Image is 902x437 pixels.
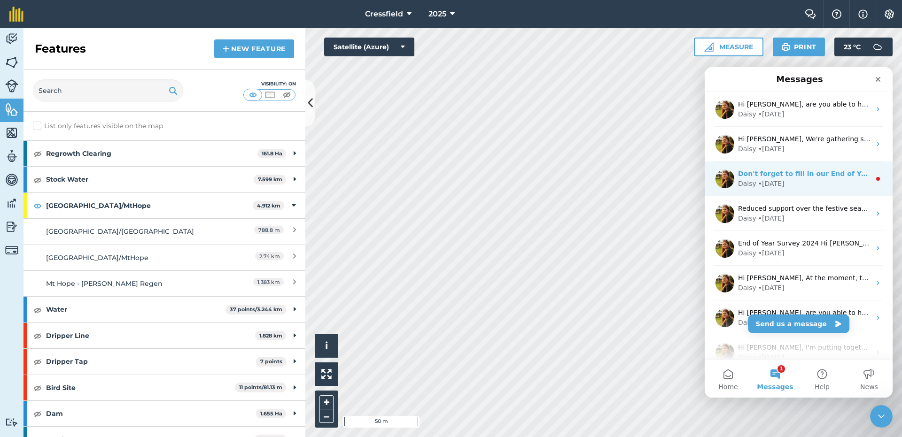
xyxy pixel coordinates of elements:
[5,102,18,116] img: svg+xml;base64,PHN2ZyB4bWxucz0iaHR0cDovL3d3dy53My5vcmcvMjAwMC9zdmciIHdpZHRoPSI1NiIgaGVpZ2h0PSI2MC...
[884,9,895,19] img: A cog icon
[94,293,141,330] button: Help
[5,418,18,427] img: svg+xml;base64,PD94bWwgdmVyc2lvbj0iMS4wIiBlbmNvZGluZz0idXRmLTgiPz4KPCEtLSBHZW5lcmF0b3I6IEFkb2JlIE...
[33,330,42,341] img: svg+xml;base64,PHN2ZyB4bWxucz0iaHR0cDovL3d3dy53My5vcmcvMjAwMC9zdmciIHdpZHRoPSIxOCIgaGVpZ2h0PSIyNC...
[54,42,80,52] div: • [DATE]
[54,112,80,122] div: • [DATE]
[33,174,42,185] img: svg+xml;base64,PHN2ZyB4bWxucz0iaHR0cDovL3d3dy53My5vcmcvMjAwMC9zdmciIHdpZHRoPSIxOCIgaGVpZ2h0PSIyNC...
[46,297,225,322] strong: Water
[54,216,80,226] div: • [DATE]
[262,150,282,157] strong: 161.8 Ha
[264,90,276,100] img: svg+xml;base64,PHN2ZyB4bWxucz0iaHR0cDovL3d3dy53My5vcmcvMjAwMC9zdmciIHdpZHRoPSI1MCIgaGVpZ2h0PSI0MC...
[33,382,42,393] img: svg+xml;base64,PHN2ZyB4bWxucz0iaHR0cDovL3d3dy53My5vcmcvMjAwMC9zdmciIHdpZHRoPSIxOCIgaGVpZ2h0PSIyNC...
[156,316,173,323] span: News
[33,200,42,211] img: svg+xml;base64,PHN2ZyB4bWxucz0iaHR0cDovL3d3dy53My5vcmcvMjAwMC9zdmciIHdpZHRoPSIxOCIgaGVpZ2h0PSIyNC...
[11,137,30,156] img: Profile image for Daisy
[11,102,30,121] img: Profile image for Daisy
[33,146,52,156] div: Daisy
[33,42,52,52] div: Daisy
[169,85,178,96] img: svg+xml;base64,PHN2ZyB4bWxucz0iaHR0cDovL3d3dy53My5vcmcvMjAwMC9zdmciIHdpZHRoPSIxOSIgaGVpZ2h0PSIyNC...
[14,316,33,323] span: Home
[46,401,256,426] strong: Dam
[5,173,18,187] img: svg+xml;base64,PD94bWwgdmVyc2lvbj0iMS4wIiBlbmNvZGluZz0idXRmLTgiPz4KPCEtLSBHZW5lcmF0b3I6IEFkb2JlIE...
[33,77,52,87] div: Daisy
[257,202,280,209] strong: 4.912 km
[33,356,42,367] img: svg+xml;base64,PHN2ZyB4bWxucz0iaHR0cDovL3d3dy53My5vcmcvMjAwMC9zdmciIHdpZHRoPSIxOCIgaGVpZ2h0PSIyNC...
[46,278,213,289] div: Mt Hope - [PERSON_NAME] Regen
[54,285,80,295] div: • [DATE]
[23,323,305,348] div: Dripper Line1.828 km
[844,38,861,56] span: 23 ° C
[694,38,763,56] button: Measure
[43,247,145,266] button: Send us a message
[5,32,18,46] img: svg+xml;base64,PD94bWwgdmVyc2lvbj0iMS4wIiBlbmNvZGluZz0idXRmLTgiPz4KPCEtLSBHZW5lcmF0b3I6IEFkb2JlIE...
[54,181,80,191] div: • [DATE]
[834,38,893,56] button: 23 °C
[23,349,305,374] div: Dripper Tap7 points
[46,253,213,263] div: [GEOGRAPHIC_DATA]/MtHope
[33,251,52,261] div: Daisy
[247,90,259,100] img: svg+xml;base64,PHN2ZyB4bWxucz0iaHR0cDovL3d3dy53My5vcmcvMjAwMC9zdmciIHdpZHRoPSI1MCIgaGVpZ2h0PSI0MC...
[223,43,229,54] img: svg+xml;base64,PHN2ZyB4bWxucz0iaHR0cDovL3d3dy53My5vcmcvMjAwMC9zdmciIHdpZHRoPSIxNCIgaGVpZ2h0PSIyNC...
[46,193,253,218] strong: [GEOGRAPHIC_DATA]/MtHope
[33,181,52,191] div: Daisy
[5,196,18,210] img: svg+xml;base64,PD94bWwgdmVyc2lvbj0iMS4wIiBlbmNvZGluZz0idXRmLTgiPz4KPCEtLSBHZW5lcmF0b3I6IEFkb2JlIE...
[33,408,42,419] img: svg+xml;base64,PHN2ZyB4bWxucz0iaHR0cDovL3d3dy53My5vcmcvMjAwMC9zdmciIHdpZHRoPSIxOCIgaGVpZ2h0PSIyNC...
[281,90,293,100] img: svg+xml;base64,PHN2ZyB4bWxucz0iaHR0cDovL3d3dy53My5vcmcvMjAwMC9zdmciIHdpZHRoPSI1MCIgaGVpZ2h0PSI0MC...
[33,79,183,102] input: Search
[33,285,52,295] div: Daisy
[23,193,305,218] div: [GEOGRAPHIC_DATA]/MtHope4.912 km
[46,167,254,192] strong: Stock Water
[254,226,284,234] span: 788.8 m
[11,172,30,191] img: Profile image for Daisy
[858,8,868,20] img: svg+xml;base64,PHN2ZyB4bWxucz0iaHR0cDovL3d3dy53My5vcmcvMjAwMC9zdmciIHdpZHRoPSIxNyIgaGVpZ2h0PSIxNy...
[428,8,446,20] span: 2025
[54,77,80,87] div: • [DATE]
[324,38,414,56] button: Satellite (Azure)
[260,358,282,365] strong: 7 points
[33,216,52,226] div: Daisy
[5,149,18,163] img: svg+xml;base64,PD94bWwgdmVyc2lvbj0iMS4wIiBlbmNvZGluZz0idXRmLTgiPz4KPCEtLSBHZW5lcmF0b3I6IEFkb2JlIE...
[33,148,42,159] img: svg+xml;base64,PHN2ZyB4bWxucz0iaHR0cDovL3d3dy53My5vcmcvMjAwMC9zdmciIHdpZHRoPSIxOCIgaGVpZ2h0PSIyNC...
[23,218,305,244] a: [GEOGRAPHIC_DATA]/[GEOGRAPHIC_DATA]788.8 m
[773,38,825,56] button: Print
[46,349,256,374] strong: Dripper Tap
[321,369,332,379] img: Four arrows, one pointing top left, one top right, one bottom right and the last bottom left
[11,68,30,86] img: Profile image for Daisy
[110,316,125,323] span: Help
[704,42,714,52] img: Ruler icon
[365,8,403,20] span: Cressfield
[23,245,305,270] a: [GEOGRAPHIC_DATA]/MtHope2.74 km
[831,9,842,19] img: A question mark icon
[46,141,257,166] strong: Regrowth Clearing
[5,220,18,234] img: svg+xml;base64,PD94bWwgdmVyc2lvbj0iMS4wIiBlbmNvZGluZz0idXRmLTgiPz4KPCEtLSBHZW5lcmF0b3I6IEFkb2JlIE...
[33,121,163,131] label: List only features visible on the map
[23,297,305,322] div: Water37 points/3.244 km
[255,252,284,260] span: 2.74 km
[33,304,42,315] img: svg+xml;base64,PHN2ZyB4bWxucz0iaHR0cDovL3d3dy53My5vcmcvMjAwMC9zdmciIHdpZHRoPSIxOCIgaGVpZ2h0PSIyNC...
[47,293,94,330] button: Messages
[11,276,30,295] img: Profile image for Daisy
[5,79,18,92] img: svg+xml;base64,PD94bWwgdmVyc2lvbj0iMS4wIiBlbmNvZGluZz0idXRmLTgiPz4KPCEtLSBHZW5lcmF0b3I6IEFkb2JlIE...
[230,306,282,313] strong: 37 points / 3.244 km
[23,270,305,296] a: Mt Hope - [PERSON_NAME] Regen1.383 km
[46,375,235,400] strong: Bird Site
[315,334,338,358] button: i
[46,226,213,237] div: [GEOGRAPHIC_DATA]/[GEOGRAPHIC_DATA]
[781,41,790,53] img: svg+xml;base64,PHN2ZyB4bWxucz0iaHR0cDovL3d3dy53My5vcmcvMjAwMC9zdmciIHdpZHRoPSIxOSIgaGVpZ2h0PSIyNC...
[33,112,52,122] div: Daisy
[5,244,18,257] img: svg+xml;base64,PD94bWwgdmVyc2lvbj0iMS4wIiBlbmNvZGluZz0idXRmLTgiPz4KPCEtLSBHZW5lcmF0b3I6IEFkb2JlIE...
[46,323,255,348] strong: Dripper Line
[239,384,282,391] strong: 11 points / 81.13 m
[54,146,80,156] div: • [DATE]
[325,340,328,352] span: i
[243,80,296,88] div: Visibility: On
[23,141,305,166] div: Regrowth Clearing161.8 Ha
[11,207,30,225] img: Profile image for Daisy
[805,9,816,19] img: Two speech bubbles overlapping with the left bubble in the forefront
[214,39,294,58] a: New feature
[23,167,305,192] div: Stock Water7.599 km
[319,395,334,409] button: +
